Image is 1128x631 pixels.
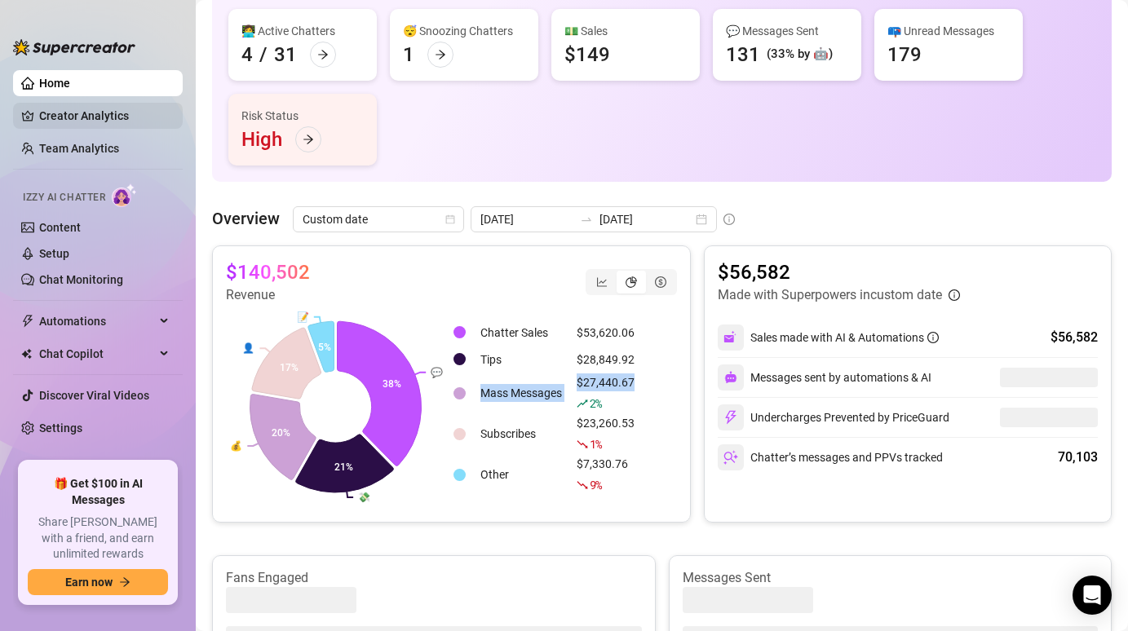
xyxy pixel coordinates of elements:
span: Custom date [303,207,454,232]
div: $27,440.67 [577,373,635,413]
article: Messages Sent [683,569,1099,587]
article: $140,502 [226,259,310,285]
div: $7,330.76 [577,455,635,494]
a: Content [39,221,81,234]
a: Chat Monitoring [39,273,123,286]
span: swap-right [580,213,593,226]
img: logo-BBDzfeDw.svg [13,39,135,55]
div: 😴 Snoozing Chatters [403,22,525,40]
span: info-circle [723,214,735,225]
td: Subscribes [474,414,568,453]
span: fall [577,479,588,491]
span: Izzy AI Chatter [23,190,105,205]
a: Discover Viral Videos [39,389,149,402]
div: $28,849.92 [577,351,635,368]
article: $56,582 [718,259,960,285]
a: Home [39,77,70,90]
span: 1 % [590,436,602,452]
div: $56,582 [1051,328,1098,347]
div: $149 [564,42,610,68]
img: svg%3e [723,450,738,465]
a: Settings [39,421,82,435]
span: fall [577,439,588,450]
a: Team Analytics [39,142,119,155]
div: 👩‍💻 Active Chatters [241,22,364,40]
td: Chatter Sales [474,320,568,345]
div: 💵 Sales [564,22,687,40]
text: 💸 [358,491,370,503]
span: info-circle [927,332,939,343]
span: arrow-right [303,134,314,145]
input: Start date [480,210,573,228]
input: End date [599,210,692,228]
div: 1 [403,42,414,68]
span: 2 % [590,395,602,411]
div: Sales made with AI & Automations [750,329,939,346]
div: segmented control [586,269,677,295]
img: svg%3e [723,330,738,345]
span: rise [577,398,588,409]
img: svg%3e [724,371,737,384]
article: Overview [212,206,280,231]
div: 131 [726,42,760,68]
span: arrow-right [317,49,329,60]
span: dollar-circle [655,276,666,288]
div: Undercharges Prevented by PriceGuard [718,404,949,430]
span: thunderbolt [21,315,34,328]
span: 9 % [590,477,602,492]
div: 📪 Unread Messages [887,22,1010,40]
text: 📝 [297,311,309,323]
img: svg%3e [723,410,738,425]
span: info-circle [949,289,960,301]
span: calendar [445,214,455,224]
div: Chatter’s messages and PPVs tracked [718,444,943,470]
a: Setup [39,247,69,260]
span: line-chart [596,276,608,288]
a: Creator Analytics [39,103,170,129]
article: Revenue [226,285,310,305]
div: Risk Status [241,107,364,125]
img: Chat Copilot [21,348,32,360]
article: Fans Engaged [226,569,642,587]
span: 🎁 Get $100 in AI Messages [28,476,168,508]
div: Open Intercom Messenger [1073,576,1112,615]
text: 💬 [431,366,443,378]
span: to [580,213,593,226]
img: AI Chatter [112,183,137,207]
span: pie-chart [626,276,637,288]
span: arrow-right [435,49,446,60]
div: 💬 Messages Sent [726,22,848,40]
text: 💰 [230,439,242,452]
text: 👤 [242,342,254,354]
div: 70,103 [1058,448,1098,467]
span: Earn now [65,576,113,589]
td: Mass Messages [474,373,568,413]
div: (33% by 🤖) [767,45,833,64]
td: Other [474,455,568,494]
div: 179 [887,42,922,68]
div: $23,260.53 [577,414,635,453]
span: Chat Copilot [39,341,155,367]
div: Messages sent by automations & AI [718,364,931,391]
span: arrow-right [119,576,130,588]
span: Automations [39,308,155,334]
div: $53,620.06 [577,324,635,342]
span: Share [PERSON_NAME] with a friend, and earn unlimited rewards [28,514,168,563]
td: Tips [474,346,568,372]
div: 4 [241,42,253,68]
button: Earn nowarrow-right [28,569,168,595]
div: 31 [274,42,297,68]
article: Made with Superpowers in custom date [718,285,942,305]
